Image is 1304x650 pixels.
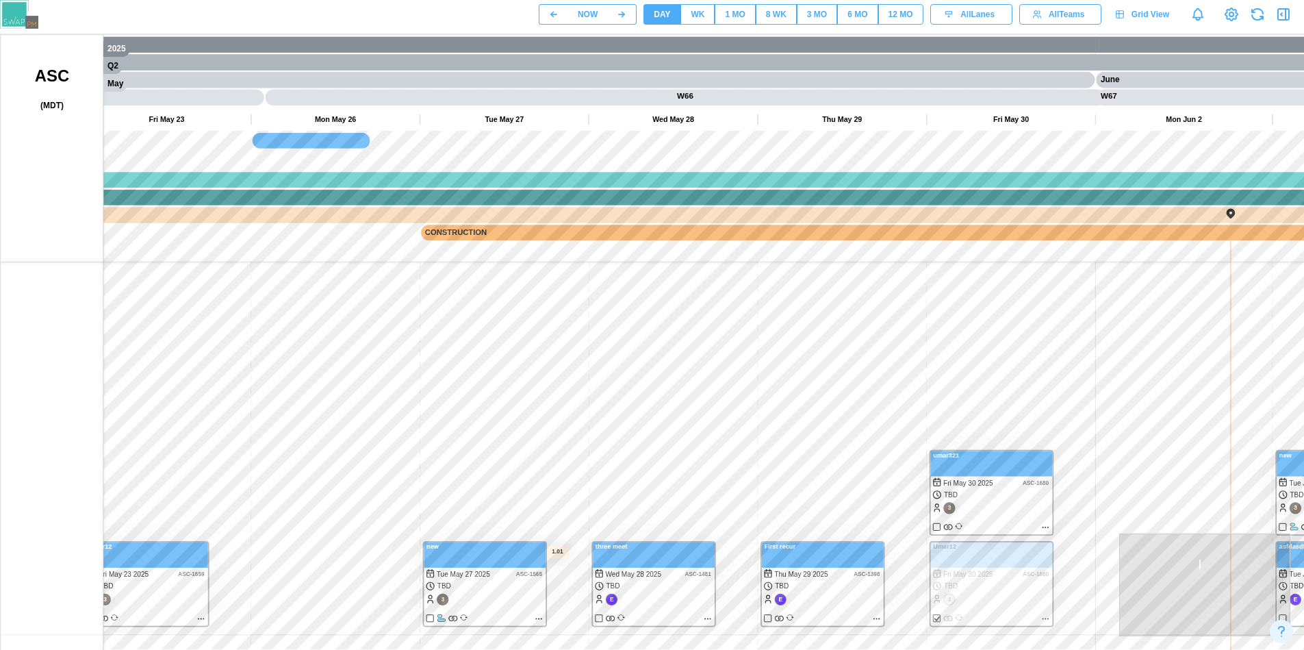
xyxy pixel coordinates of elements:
button: AllLanes [930,4,1012,25]
button: 6 MO [837,4,878,25]
div: DAY [654,8,670,21]
button: 3 MO [797,4,837,25]
div: 12 MO [888,8,913,21]
div: 3 MO [807,8,827,21]
button: WK [680,4,715,25]
button: 1 MO [715,4,755,25]
button: DAY [643,4,680,25]
button: 12 MO [878,4,923,25]
button: AllTeams [1019,4,1101,25]
div: WK [691,8,704,21]
button: Open Drawer [1274,5,1293,24]
a: Notifications [1186,3,1210,26]
div: 8 WK [766,8,787,21]
div: NOW [578,8,598,21]
span: Grid View [1132,5,1169,24]
span: All Teams [1049,5,1084,24]
button: Refresh Grid [1248,5,1267,24]
button: NOW [568,4,607,25]
a: View Project [1222,5,1241,24]
span: All Lanes [960,5,995,24]
div: 6 MO [847,8,867,21]
div: 1 MO [725,8,745,21]
a: Grid View [1108,4,1179,25]
button: 8 WK [756,4,797,25]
